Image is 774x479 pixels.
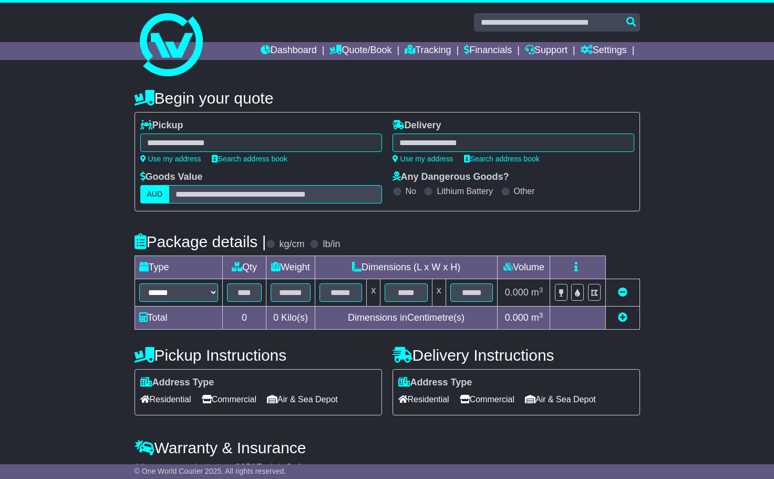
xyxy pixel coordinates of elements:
[140,120,183,131] label: Pickup
[393,120,441,131] label: Delivery
[539,311,543,319] sup: 3
[261,42,317,60] a: Dashboard
[398,391,449,407] span: Residential
[405,42,451,60] a: Tracking
[464,42,512,60] a: Financials
[581,42,627,60] a: Settings
[135,346,382,364] h4: Pickup Instructions
[273,312,278,323] span: 0
[241,462,256,473] span: 250
[329,42,391,60] a: Quote/Book
[460,391,514,407] span: Commercial
[505,287,529,298] span: 0.000
[202,391,256,407] span: Commercial
[212,155,287,163] a: Search address book
[406,186,416,196] label: No
[525,42,567,60] a: Support
[505,312,529,323] span: 0.000
[267,391,338,407] span: Air & Sea Depot
[315,307,498,330] td: Dimensions in Centimetre(s)
[437,186,493,196] label: Lithium Battery
[367,279,380,307] td: x
[464,155,540,163] a: Search address book
[393,346,640,364] h4: Delivery Instructions
[539,286,543,294] sup: 3
[618,312,627,323] a: Add new item
[315,256,498,279] td: Dimensions (L x W x H)
[135,439,640,456] h4: Warranty & Insurance
[266,256,315,279] td: Weight
[135,233,266,250] h4: Package details |
[432,279,446,307] td: x
[140,155,201,163] a: Use my address
[279,239,304,250] label: kg/cm
[222,256,266,279] td: Qty
[222,307,266,330] td: 0
[135,256,222,279] td: Type
[140,391,191,407] span: Residential
[323,239,340,250] label: lb/in
[135,462,640,474] div: All our quotes include a $ FreightSafe warranty.
[398,377,472,389] label: Address Type
[266,307,315,330] td: Kilo(s)
[531,287,543,298] span: m
[393,155,453,163] a: Use my address
[498,256,550,279] td: Volume
[140,377,214,389] label: Address Type
[514,186,535,196] label: Other
[135,89,640,107] h4: Begin your quote
[525,391,596,407] span: Air & Sea Depot
[140,171,203,183] label: Goods Value
[393,171,509,183] label: Any Dangerous Goods?
[531,312,543,323] span: m
[140,185,170,203] label: AUD
[135,467,286,475] span: © One World Courier 2025. All rights reserved.
[135,307,222,330] td: Total
[618,287,627,298] a: Remove this item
